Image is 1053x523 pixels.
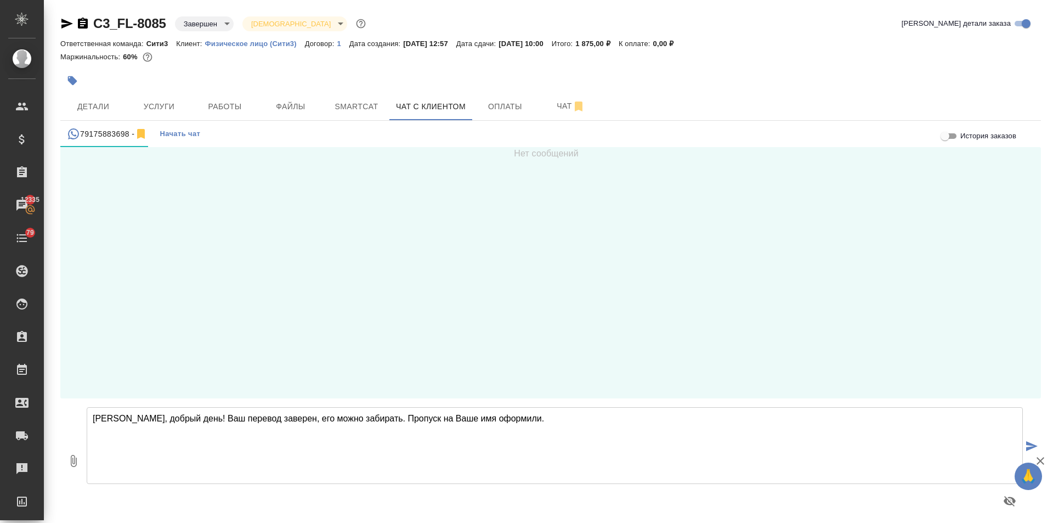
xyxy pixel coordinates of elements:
button: Скопировать ссылку [76,17,89,30]
p: К оплате: [619,40,653,48]
a: C3_FL-8085 [93,16,166,31]
span: Чат [545,99,597,113]
div: Завершен [242,16,347,31]
p: Итого: [552,40,575,48]
p: 0,00 ₽ [653,40,682,48]
span: 🙏 [1019,465,1038,488]
p: [DATE] 12:57 [403,40,456,48]
a: 1 [337,38,349,48]
p: Дата сдачи: [456,40,499,48]
button: Добавить тэг [60,69,84,93]
button: Завершен [180,19,220,29]
button: Скопировать ссылку для ЯМессенджера [60,17,73,30]
a: 12335 [3,192,41,219]
span: Детали [67,100,120,114]
span: Чат с клиентом [396,100,466,114]
span: История заказов [960,131,1016,142]
span: Оплаты [479,100,531,114]
button: 623.40 RUB; [140,50,155,64]
p: 1 [337,40,349,48]
p: Дата создания: [349,40,403,48]
p: Маржинальность: [60,53,123,61]
p: Договор: [305,40,337,48]
p: Сити3 [146,40,177,48]
span: Smartcat [330,100,383,114]
p: Физическое лицо (Сити3) [205,40,305,48]
span: Начать чат [160,128,200,140]
p: Ответственная команда: [60,40,146,48]
p: 1 875,00 ₽ [575,40,619,48]
a: Физическое лицо (Сити3) [205,38,305,48]
p: Клиент: [176,40,205,48]
span: Нет сообщений [514,147,579,160]
span: 12335 [14,194,46,205]
span: Файлы [264,100,317,114]
div: simple tabs example [60,121,1041,147]
span: Работы [199,100,251,114]
p: [DATE] 10:00 [499,40,552,48]
div: 79175883698 - (undefined) [67,127,148,141]
span: [PERSON_NAME] детали заказа [902,18,1011,29]
a: 79 [3,224,41,252]
div: Завершен [175,16,234,31]
button: [DEMOGRAPHIC_DATA] [248,19,334,29]
span: 79 [20,227,41,238]
button: Доп статусы указывают на важность/срочность заказа [354,16,368,31]
button: Начать чат [154,121,206,147]
p: 60% [123,53,140,61]
button: Предпросмотр [997,488,1023,514]
button: 🙏 [1015,463,1042,490]
span: Услуги [133,100,185,114]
